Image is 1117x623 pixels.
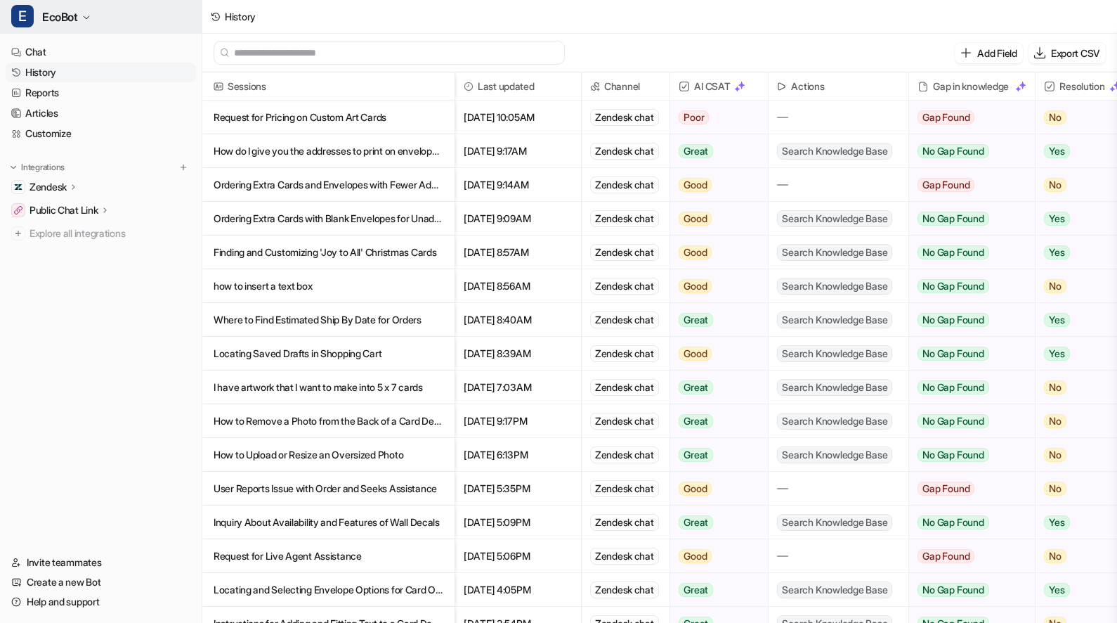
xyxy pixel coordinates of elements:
span: Good [679,178,712,192]
span: [DATE] 5:35PM [461,472,575,506]
div: History [225,9,256,24]
span: E [11,5,34,27]
span: No Gap Found [917,245,988,259]
span: No Gap Found [917,583,988,597]
span: Search Knowledge Base [777,244,892,261]
span: No [1044,110,1066,124]
span: No Gap Found [917,347,988,361]
button: Great [670,438,759,472]
p: Zendesk [30,180,67,194]
span: Gap Found [917,178,974,192]
span: Yes [1044,245,1069,259]
button: No Gap Found [909,269,1024,303]
span: Explore all integrations [30,222,190,245]
img: Zendesk [14,183,22,191]
a: Help and support [6,592,196,612]
span: Good [679,347,712,361]
p: Ordering Extra Cards and Envelopes with Fewer Addresses [214,168,443,202]
span: Yes [1044,515,1069,529]
a: Create a new Bot [6,572,196,592]
a: Customize [6,124,196,143]
button: Gap Found [909,539,1024,573]
button: Good [670,202,759,236]
span: No Gap Found [917,212,988,226]
span: Sessions [208,72,449,101]
span: [DATE] 8:40AM [461,303,575,337]
span: No Gap Found [917,144,988,158]
button: Gap Found [909,472,1024,506]
button: No Gap Found [909,404,1024,438]
div: Zendesk chat [590,480,659,497]
span: [DATE] 5:06PM [461,539,575,573]
span: [DATE] 9:09AM [461,202,575,236]
span: [DATE] 10:05AM [461,101,575,134]
span: Search Knowledge Base [777,278,892,295]
button: No Gap Found [909,236,1024,269]
span: Yes [1044,313,1069,327]
span: No [1044,414,1066,428]
span: Good [679,279,712,293]
div: Zendesk chat [590,413,659,430]
p: How do I give you the addresses to print on envelopes for wedding invitations [214,134,443,168]
span: Great [679,144,713,158]
span: Search Knowledge Base [777,311,892,328]
span: No Gap Found [917,380,988,394]
span: No [1044,549,1066,563]
span: No Gap Found [917,313,988,327]
button: No Gap Found [909,438,1024,472]
a: Articles [6,103,196,123]
div: Zendesk chat [590,143,659,160]
img: explore all integrations [11,226,25,240]
p: Public Chat Link [30,203,98,217]
p: Request for Pricing on Custom Art Cards [214,101,443,134]
div: Gap in knowledge [915,72,1029,101]
a: Explore all integrations [6,224,196,243]
span: Search Knowledge Base [777,210,892,227]
span: Channel [587,72,664,101]
span: No [1044,178,1066,192]
span: Great [679,380,713,394]
span: [DATE] 9:17AM [461,134,575,168]
button: Good [670,269,759,303]
button: No Gap Found [909,337,1024,371]
p: I have artwork that I want to make into 5 x 7 cards [214,371,443,404]
span: Great [679,515,713,529]
button: No Gap Found [909,202,1024,236]
div: Zendesk chat [590,244,659,261]
span: Good [679,549,712,563]
button: No Gap Found [909,303,1024,337]
img: expand menu [8,162,18,172]
button: No Gap Found [909,134,1024,168]
button: No Gap Found [909,371,1024,404]
button: Great [670,573,759,607]
div: Zendesk chat [590,345,659,362]
span: [DATE] 8:56AM [461,269,575,303]
div: Zendesk chat [590,514,659,531]
p: Inquiry About Availability and Features of Wall Decals [214,506,443,539]
span: No [1044,380,1066,394]
a: Reports [6,83,196,103]
div: Zendesk chat [590,176,659,193]
span: AI CSAT [676,72,762,101]
span: Search Knowledge Base [777,447,892,463]
p: Locating and Selecting Envelope Options for Card Orders [214,573,443,607]
span: Yes [1044,347,1069,361]
button: Gap Found [909,168,1024,202]
span: Yes [1044,583,1069,597]
p: Request for Live Agent Assistance [214,539,443,573]
p: Add Field [977,46,1017,60]
span: Great [679,414,713,428]
div: Zendesk chat [590,447,659,463]
span: Great [679,448,713,462]
button: Integrations [6,160,69,174]
span: Search Knowledge Base [777,514,892,531]
button: Good [670,472,759,506]
span: No [1044,482,1066,496]
div: Zendesk chat [590,311,659,328]
p: How to Upload or Resize an Oversized Photo [214,438,443,472]
span: Search Knowledge Base [777,379,892,396]
span: Gap Found [917,482,974,496]
button: Add Field [955,43,1022,63]
span: [DATE] 8:39AM [461,337,575,371]
span: EcoBot [42,7,78,27]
